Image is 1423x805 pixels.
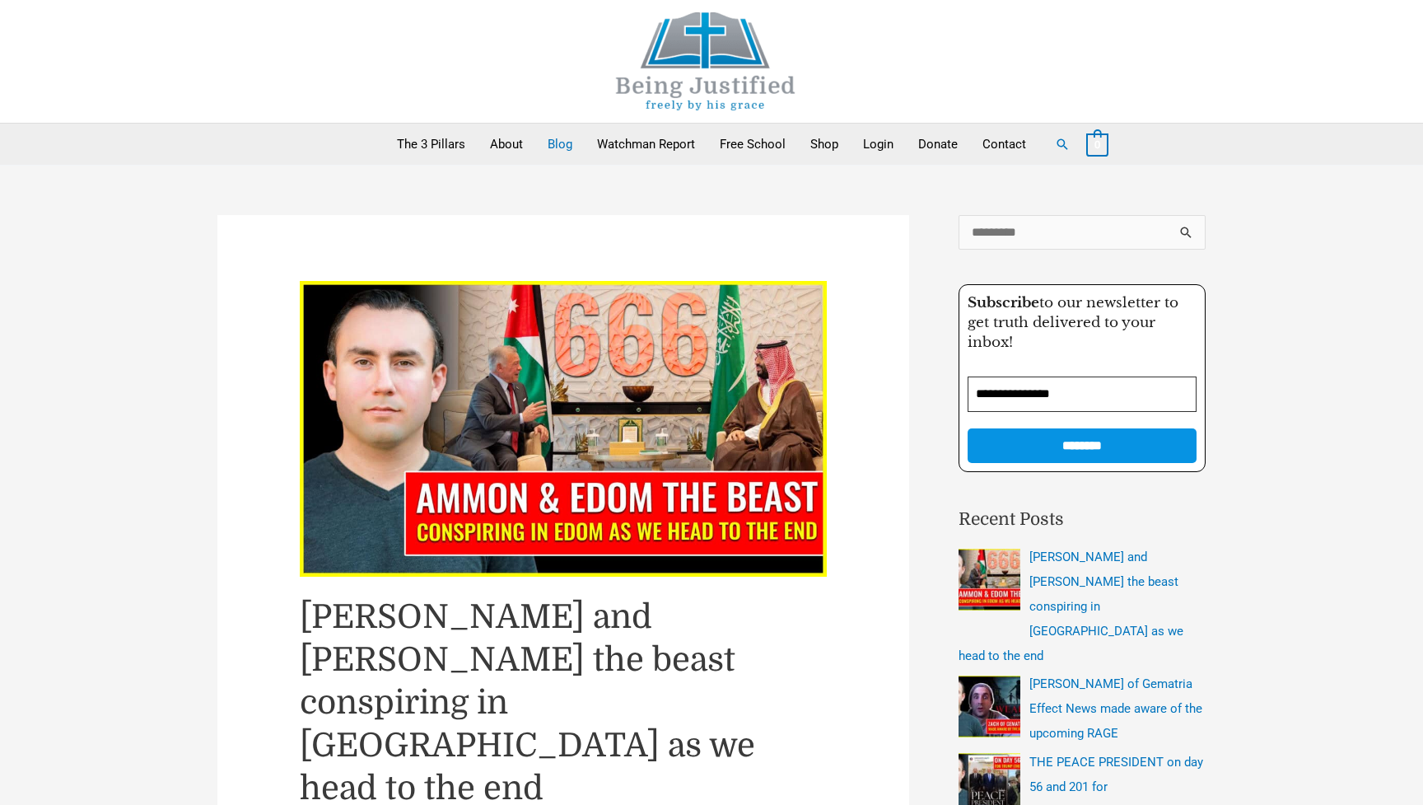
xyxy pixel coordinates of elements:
[385,124,478,165] a: The 3 Pillars
[478,124,535,165] a: About
[970,124,1038,165] a: Contact
[535,124,585,165] a: Blog
[959,507,1206,533] h2: Recent Posts
[968,377,1197,412] input: Email Address *
[906,124,970,165] a: Donate
[968,294,1039,311] strong: Subscribe
[1094,138,1100,151] span: 0
[968,294,1178,351] span: to our newsletter to get truth delivered to your inbox!
[798,124,851,165] a: Shop
[1029,676,1202,741] a: [PERSON_NAME] of Gematria Effect News made aware of the upcoming RAGE
[707,124,798,165] a: Free School
[585,124,707,165] a: Watchman Report
[959,550,1183,663] a: [PERSON_NAME] and [PERSON_NAME] the beast conspiring in [GEOGRAPHIC_DATA] as we head to the end
[851,124,906,165] a: Login
[1055,137,1070,152] a: Search button
[582,12,829,110] img: Being Justified
[1086,137,1108,152] a: View Shopping Cart, empty
[385,124,1038,165] nav: Primary Site Navigation
[300,421,827,436] a: Read: Ammon and Edom the beast conspiring in Edom as we head to the end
